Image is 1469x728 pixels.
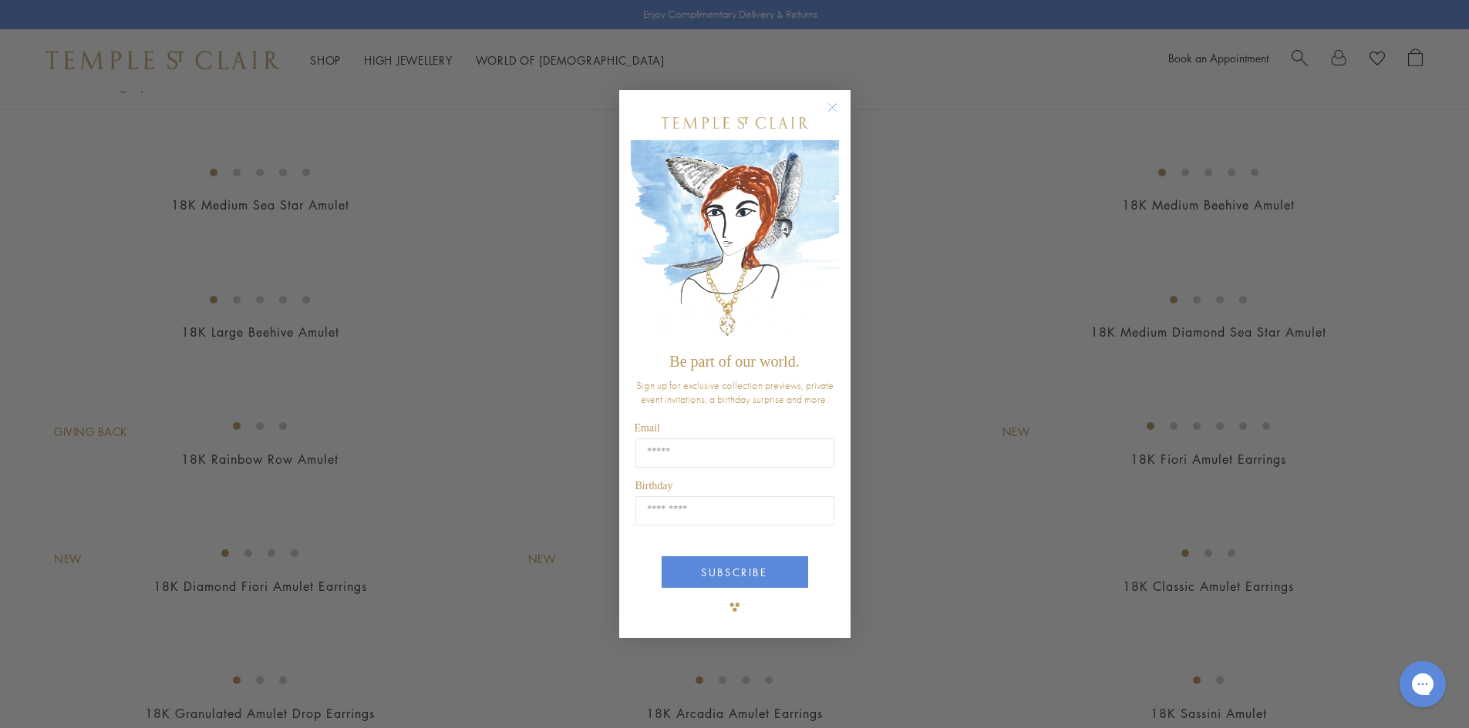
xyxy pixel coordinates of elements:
[635,480,673,491] span: Birthday
[831,106,850,125] button: Close dialog
[669,353,799,370] span: Be part of our world.
[662,556,808,588] button: SUBSCRIBE
[662,117,808,129] img: Temple St. Clair
[636,378,834,406] span: Sign up for exclusive collection previews, private event invitations, a birthday surprise and more.
[635,438,834,468] input: Email
[635,422,660,434] span: Email
[631,140,839,346] img: c4a9eb12-d91a-4d4a-8ee0-386386f4f338.jpeg
[719,592,750,622] img: TSC
[1392,656,1454,713] iframe: Gorgias live chat messenger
